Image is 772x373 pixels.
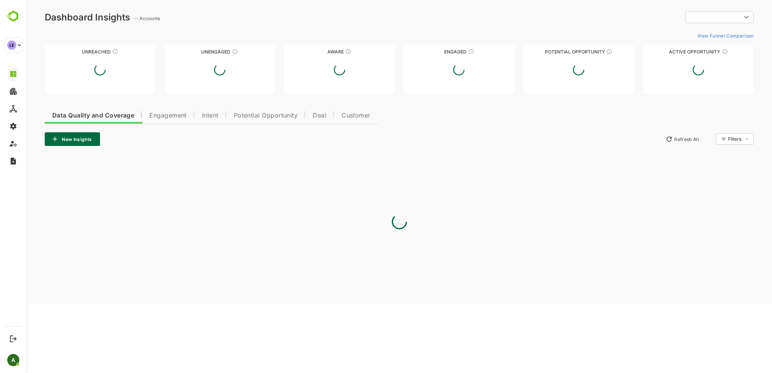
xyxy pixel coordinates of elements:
span: Intent [175,113,192,119]
div: Unreached [18,49,129,55]
div: Unengaged [138,49,249,55]
span: Customer [315,113,344,119]
div: These accounts are MQAs and can be passed on to Inside Sales [580,49,586,55]
button: Logout [8,334,18,344]
div: LE [7,41,16,50]
div: Active Opportunity [617,49,727,55]
ag: -- Accounts [107,16,136,21]
div: These accounts have open opportunities which might be at any of the Sales Stages [695,49,702,55]
button: Refresh All [636,133,676,145]
span: Deal [286,113,300,119]
div: These accounts have not shown enough engagement and need nurturing [205,49,211,55]
button: New Insights [18,132,74,146]
div: Dashboard Insights [18,12,103,23]
div: Aware [258,49,368,55]
div: Filters [701,132,727,146]
span: Engagement [123,113,160,119]
button: View Funnel Comparison [668,30,727,42]
div: Filters [702,136,715,142]
div: These accounts are warm, further nurturing would qualify them to MQAs [442,49,448,55]
div: These accounts have just entered the buying cycle and need further nurturing [319,49,325,55]
span: Data Quality and Coverage [26,113,108,119]
img: BambooboxLogoMark.f1c84d78b4c51b1a7b5f700c9845e183.svg [4,9,23,24]
div: ​ [659,10,727,24]
div: These accounts have not been engaged with for a defined time period [86,49,92,55]
div: A [7,354,19,366]
span: Potential Opportunity [207,113,271,119]
div: Potential Opportunity [497,49,608,55]
div: Engaged [377,49,488,55]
